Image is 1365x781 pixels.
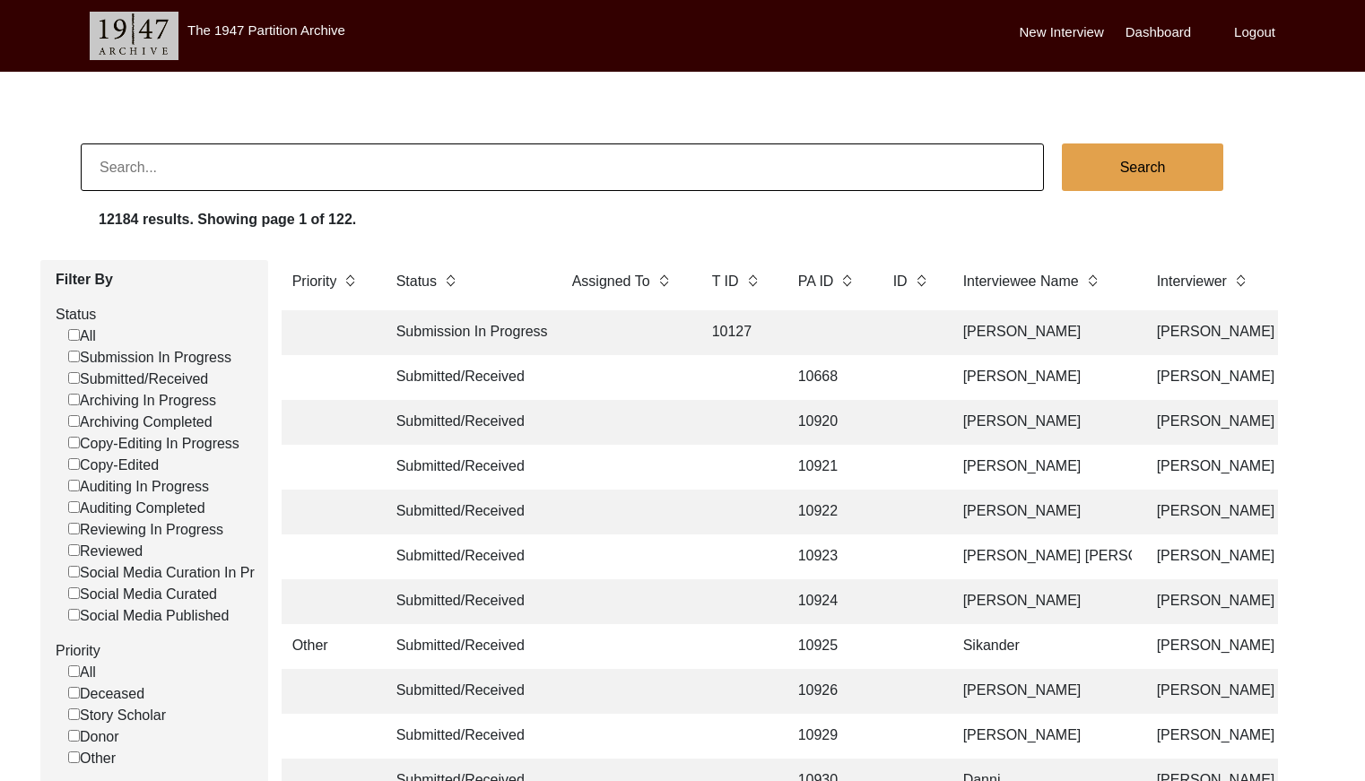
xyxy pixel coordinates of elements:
[68,433,239,455] label: Copy-Editing In Progress
[787,534,868,579] td: 10923
[787,490,868,534] td: 10922
[292,271,337,292] label: Priority
[386,310,547,355] td: Submission In Progress
[787,400,868,445] td: 10920
[68,498,205,519] label: Auditing Completed
[386,400,547,445] td: Submitted/Received
[68,748,116,769] label: Other
[68,544,80,556] input: Reviewed
[68,541,143,562] label: Reviewed
[90,12,178,60] img: header-logo.png
[1086,271,1099,291] img: sort-button.png
[952,624,1132,669] td: Sikander
[798,271,834,292] label: PA ID
[68,455,159,476] label: Copy-Edited
[56,304,255,325] label: Status
[68,501,80,513] input: Auditing Completed
[68,566,80,577] input: Social Media Curation In Progress
[99,209,356,230] label: 12184 results. Showing page 1 of 122.
[68,476,209,498] label: Auditing In Progress
[1234,271,1247,291] img: sort-button.png
[68,562,298,584] label: Social Media Curation In Progress
[952,445,1132,490] td: [PERSON_NAME]
[952,355,1132,400] td: [PERSON_NAME]
[1020,22,1104,43] label: New Interview
[68,369,208,390] label: Submitted/Received
[787,445,868,490] td: 10921
[840,271,853,291] img: sort-button.png
[386,445,547,490] td: Submitted/Received
[68,415,80,427] input: Archiving Completed
[952,400,1132,445] td: [PERSON_NAME]
[712,271,739,292] label: T ID
[386,669,547,714] td: Submitted/Received
[68,347,231,369] label: Submission In Progress
[952,669,1132,714] td: [PERSON_NAME]
[56,640,255,662] label: Priority
[68,605,229,627] label: Social Media Published
[787,669,868,714] td: 10926
[68,523,80,534] input: Reviewing In Progress
[68,412,213,433] label: Archiving Completed
[386,534,547,579] td: Submitted/Received
[68,705,166,726] label: Story Scholar
[68,372,80,384] input: Submitted/Received
[915,271,927,291] img: sort-button.png
[657,271,670,291] img: sort-button.png
[68,587,80,599] input: Social Media Curated
[1126,22,1191,43] label: Dashboard
[893,271,908,292] label: ID
[444,271,456,291] img: sort-button.png
[68,480,80,491] input: Auditing In Progress
[396,271,437,292] label: Status
[787,355,868,400] td: 10668
[68,662,96,683] label: All
[68,683,144,705] label: Deceased
[68,730,80,742] input: Donor
[952,579,1132,624] td: [PERSON_NAME]
[386,579,547,624] td: Submitted/Received
[68,726,119,748] label: Donor
[187,22,345,38] label: The 1947 Partition Archive
[787,579,868,624] td: 10924
[952,534,1132,579] td: [PERSON_NAME] [PERSON_NAME]
[68,584,217,605] label: Social Media Curated
[68,609,80,620] input: Social Media Published
[282,624,371,669] td: Other
[343,271,356,291] img: sort-button.png
[68,687,80,699] input: Deceased
[386,624,547,669] td: Submitted/Received
[68,458,80,470] input: Copy-Edited
[68,665,80,677] input: All
[68,751,80,763] input: Other
[68,325,96,347] label: All
[81,143,1044,191] input: Search...
[68,329,80,341] input: All
[952,310,1132,355] td: [PERSON_NAME]
[787,624,868,669] td: 10925
[1062,143,1223,191] button: Search
[952,714,1132,759] td: [PERSON_NAME]
[386,714,547,759] td: Submitted/Received
[963,271,1079,292] label: Interviewee Name
[746,271,759,291] img: sort-button.png
[68,437,80,448] input: Copy-Editing In Progress
[68,390,216,412] label: Archiving In Progress
[68,708,80,720] input: Story Scholar
[1234,22,1275,43] label: Logout
[1157,271,1227,292] label: Interviewer
[68,394,80,405] input: Archiving In Progress
[386,355,547,400] td: Submitted/Received
[787,714,868,759] td: 10929
[56,269,255,291] label: Filter By
[572,271,650,292] label: Assigned To
[68,351,80,362] input: Submission In Progress
[386,490,547,534] td: Submitted/Received
[68,519,223,541] label: Reviewing In Progress
[952,490,1132,534] td: [PERSON_NAME]
[701,310,773,355] td: 10127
